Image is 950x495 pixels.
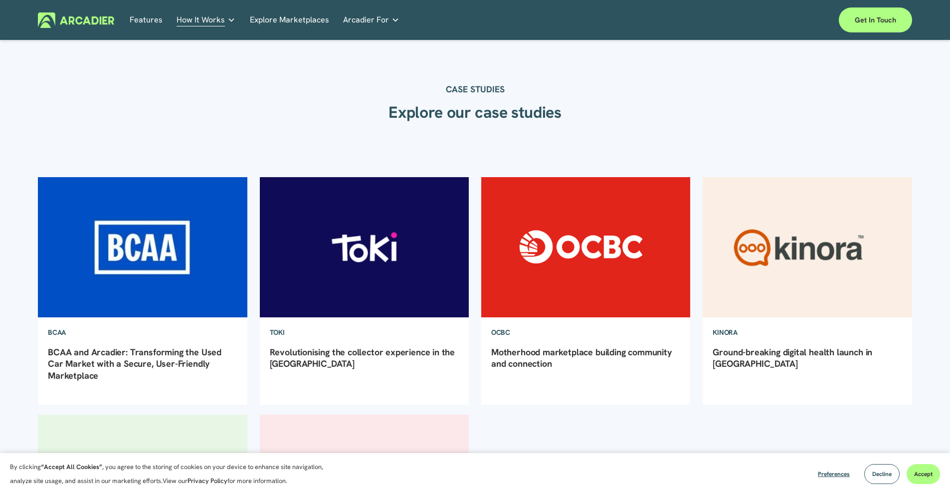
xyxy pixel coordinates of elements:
a: TOKI [260,318,295,347]
a: Get in touch [839,7,912,32]
a: folder dropdown [177,12,235,28]
button: Accept [907,464,940,484]
span: Arcadier For [343,13,389,27]
img: BCAA and Arcadier: Transforming the Used Car Market with a Secure, User-Friendly Marketplace [37,177,248,318]
img: Arcadier [38,12,114,28]
strong: CASE STUDIES [446,83,505,95]
img: Motherhood marketplace building community and connection [480,177,692,318]
a: Ground-breaking digital health launch in [GEOGRAPHIC_DATA] [713,346,872,369]
a: Explore Marketplaces [250,12,329,28]
span: Preferences [818,470,850,478]
button: Decline [864,464,900,484]
a: Revolutionising the collector experience in the [GEOGRAPHIC_DATA] [270,346,455,369]
span: Decline [872,470,892,478]
a: folder dropdown [343,12,399,28]
a: OCBC [481,318,520,347]
span: How It Works [177,13,225,27]
strong: Explore our case studies [388,102,561,123]
a: Motherhood marketplace building community and connection [491,346,672,369]
button: Preferences [810,464,857,484]
a: Kinora [703,318,747,347]
a: BCAA and Arcadier: Transforming the Used Car Market with a Secure, User-Friendly Marketplace [48,346,221,381]
p: By clicking , you agree to the storing of cookies on your device to enhance site navigation, anal... [10,460,334,488]
a: Privacy Policy [188,477,227,485]
a: BCAA [38,318,76,347]
span: Accept [914,470,933,478]
img: Revolutionising the collector experience in the Philippines [258,177,470,318]
img: Ground-breaking digital health launch in Australia [702,177,913,318]
a: Features [130,12,163,28]
strong: “Accept All Cookies” [41,463,102,471]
